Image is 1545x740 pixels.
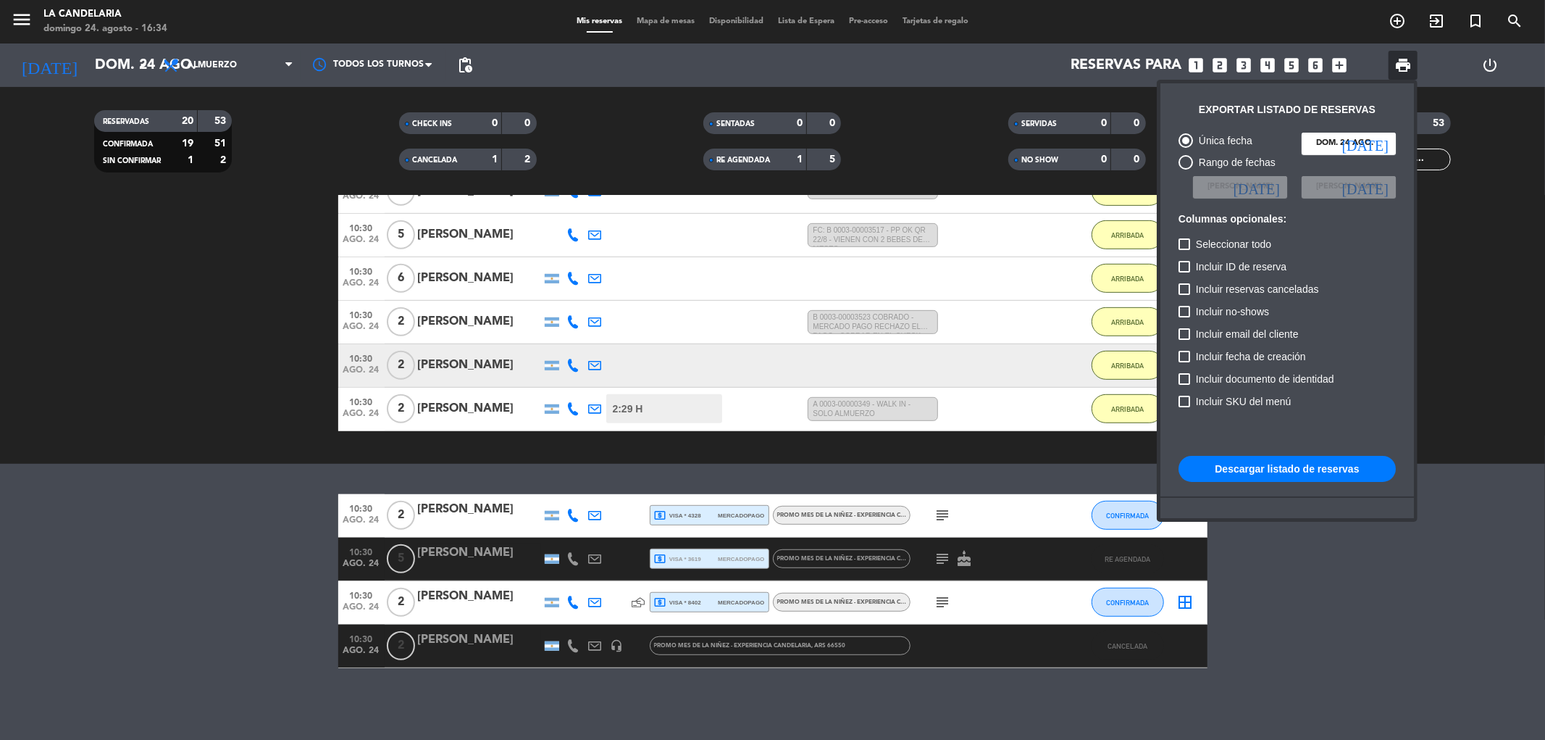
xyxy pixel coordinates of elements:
i: [DATE] [1341,180,1388,194]
span: Incluir documento de identidad [1196,370,1334,388]
div: Exportar listado de reservas [1199,101,1376,118]
span: Incluir ID de reserva [1196,258,1286,275]
button: Descargar listado de reservas [1178,456,1396,482]
span: [PERSON_NAME] [1316,180,1381,194]
h6: Columnas opcionales: [1178,213,1396,225]
i: [DATE] [1341,136,1388,151]
span: Incluir SKU del menú [1196,393,1291,410]
span: Incluir no-shows [1196,303,1269,320]
span: print [1394,57,1412,74]
i: [DATE] [1233,180,1279,194]
span: Incluir email del cliente [1196,325,1299,343]
div: Única fecha [1193,133,1252,149]
div: Rango de fechas [1193,154,1276,171]
span: Seleccionar todo [1196,236,1271,253]
span: Incluir fecha de creación [1196,348,1306,365]
span: Incluir reservas canceladas [1196,280,1319,298]
span: [PERSON_NAME] [1207,180,1273,194]
span: pending_actions [456,57,474,74]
